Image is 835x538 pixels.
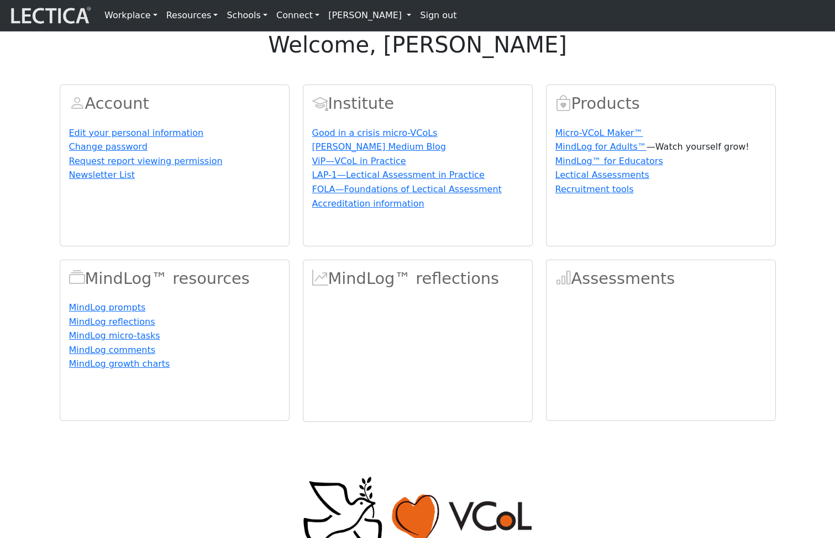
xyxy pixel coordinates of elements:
[555,269,766,288] h2: Assessments
[69,269,85,288] span: MindLog™ resources
[312,269,328,288] span: MindLog
[555,156,663,166] a: MindLog™ for Educators
[312,269,523,288] h2: MindLog™ reflections
[312,141,446,152] a: [PERSON_NAME] Medium Blog
[69,170,135,180] a: Newsletter List
[69,358,170,369] a: MindLog growth charts
[69,330,160,341] a: MindLog micro-tasks
[416,4,461,27] a: Sign out
[555,140,766,154] p: —Watch yourself grow!
[100,4,162,27] a: Workplace
[69,345,156,355] a: MindLog comments
[312,94,328,113] span: Account
[324,4,416,27] a: [PERSON_NAME]
[555,94,766,113] h2: Products
[312,156,406,166] a: ViP—VCoL in Practice
[555,94,571,113] span: Products
[69,269,280,288] h2: MindLog™ resources
[69,317,155,327] a: MindLog reflections
[272,4,324,27] a: Connect
[69,156,223,166] a: Request report viewing permission
[555,170,649,180] a: Lectical Assessments
[312,170,485,180] a: LAP-1—Lectical Assessment in Practice
[555,141,647,152] a: MindLog for Adults™
[69,302,146,313] a: MindLog prompts
[555,184,634,194] a: Recruitment tools
[222,4,272,27] a: Schools
[555,128,643,138] a: Micro-VCoL Maker™
[69,94,85,113] span: Account
[69,128,204,138] a: Edit your personal information
[555,269,571,288] span: Assessments
[8,5,91,26] img: lecticalive
[312,94,523,113] h2: Institute
[69,141,148,152] a: Change password
[312,128,438,138] a: Good in a crisis micro-VCoLs
[312,184,502,194] a: FOLA—Foundations of Lectical Assessment
[312,198,424,209] a: Accreditation information
[162,4,223,27] a: Resources
[69,94,280,113] h2: Account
